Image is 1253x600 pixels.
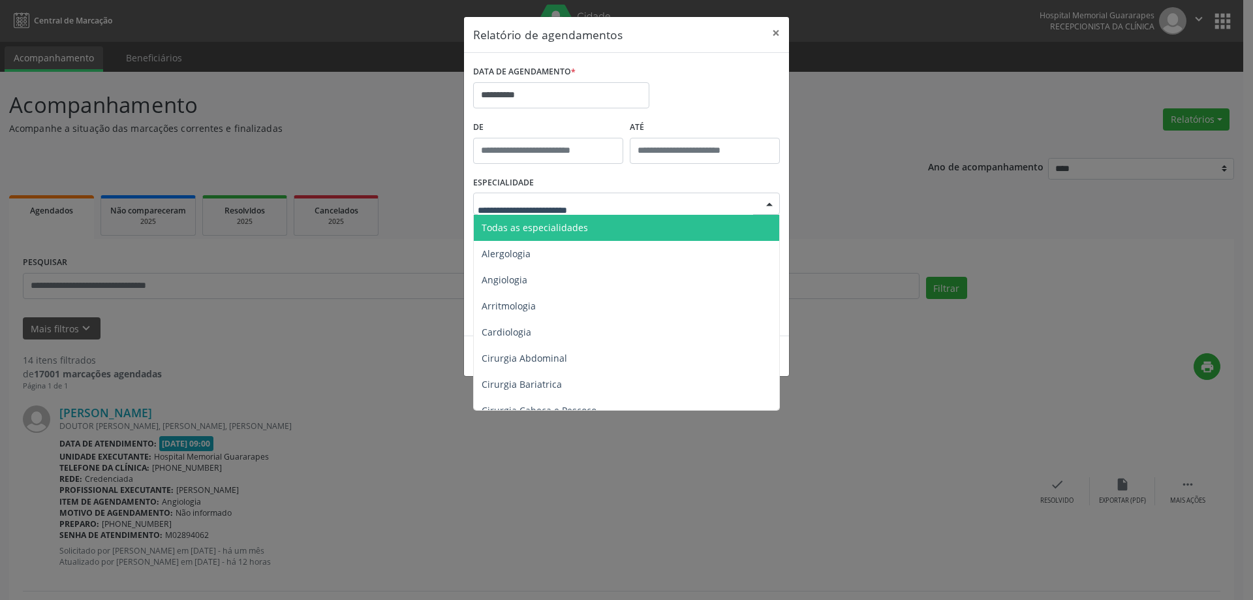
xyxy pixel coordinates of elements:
[473,26,623,43] h5: Relatório de agendamentos
[482,378,562,390] span: Cirurgia Bariatrica
[482,247,531,260] span: Alergologia
[482,274,527,286] span: Angiologia
[630,118,780,138] label: ATÉ
[482,352,567,364] span: Cirurgia Abdominal
[482,326,531,338] span: Cardiologia
[763,17,789,49] button: Close
[473,62,576,82] label: DATA DE AGENDAMENTO
[482,221,588,234] span: Todas as especialidades
[473,118,623,138] label: De
[482,404,596,417] span: Cirurgia Cabeça e Pescoço
[482,300,536,312] span: Arritmologia
[473,173,534,193] label: ESPECIALIDADE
